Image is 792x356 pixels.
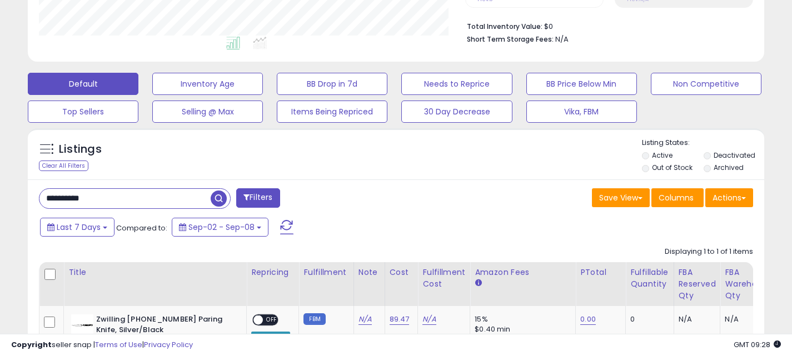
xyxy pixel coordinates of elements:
b: Zwilling [PHONE_NUMBER] Paring Knife, Silver/Black [96,314,231,338]
button: BB Price Below Min [526,73,637,95]
img: 21lYb5NqsrL._SL40_.jpg [71,314,93,337]
span: N/A [555,34,569,44]
li: $0 [467,19,745,32]
button: BB Drop in 7d [277,73,387,95]
div: 0 [630,314,665,324]
button: Save View [592,188,650,207]
a: Terms of Use [95,339,142,350]
small: FBM [303,313,325,325]
a: 89.47 [390,314,410,325]
div: N/A [679,314,712,324]
strong: Copyright [11,339,52,350]
button: Items Being Repriced [277,101,387,123]
button: Default [28,73,138,95]
span: Last 7 Days [57,222,101,233]
p: Listing States: [642,138,764,148]
a: N/A [422,314,436,325]
span: Columns [659,192,694,203]
a: N/A [358,314,372,325]
button: Last 7 Days [40,218,114,237]
label: Active [652,151,673,160]
button: Columns [651,188,704,207]
button: Sep-02 - Sep-08 [172,218,268,237]
b: Short Term Storage Fees: [467,34,554,44]
div: FBA Reserved Qty [679,267,716,302]
span: 2025-09-16 09:28 GMT [734,339,781,350]
div: 15% [475,314,567,324]
b: Total Inventory Value: [467,22,542,31]
div: Fulfillable Quantity [630,267,669,290]
div: Fulfillment [303,267,348,278]
div: Note [358,267,380,278]
small: Amazon Fees. [475,278,481,288]
button: Needs to Reprice [401,73,512,95]
div: Title [68,267,242,278]
button: Actions [705,188,753,207]
label: Deactivated [714,151,755,160]
button: 30 Day Decrease [401,101,512,123]
span: Sep-02 - Sep-08 [188,222,255,233]
button: Selling @ Max [152,101,263,123]
button: Filters [236,188,280,208]
a: Privacy Policy [144,339,193,350]
span: OFF [263,315,281,325]
div: Cost [390,267,414,278]
div: Fulfillment Cost [422,267,465,290]
div: PTotal [580,267,621,278]
div: Amazon Fees [475,267,571,278]
button: Non Competitive [651,73,761,95]
div: N/A [725,314,767,324]
h5: Listings [59,142,102,157]
a: 0.00 [580,314,596,325]
div: Repricing [251,267,294,278]
div: FBA Warehouse Qty [725,267,771,302]
div: seller snap | | [11,340,193,350]
button: Top Sellers [28,101,138,123]
label: Archived [714,163,744,172]
th: CSV column name: cust_attr_1_PTotal [576,262,626,306]
label: Out of Stock [652,163,693,172]
div: Displaying 1 to 1 of 1 items [665,247,753,257]
button: Vika, FBM [526,101,637,123]
div: Clear All Filters [39,161,88,171]
button: Inventory Age [152,73,263,95]
span: Compared to: [116,223,167,233]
